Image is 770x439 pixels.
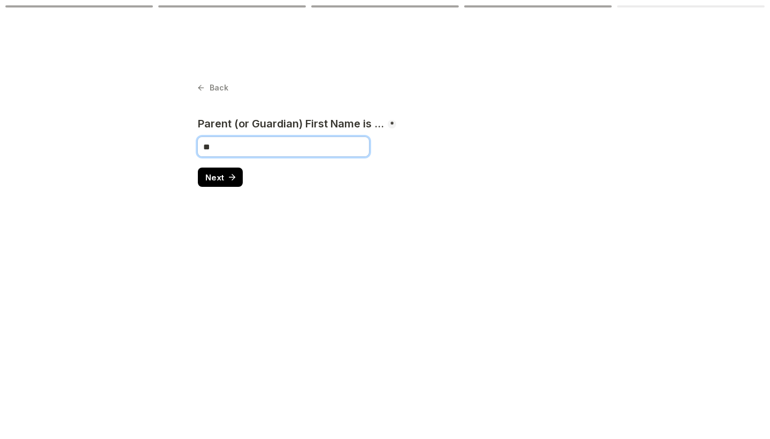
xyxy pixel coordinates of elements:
button: Next [198,168,243,187]
h3: Parent (or Guardian) First Name is ... [198,117,387,131]
button: Back [198,80,228,95]
input: Parent (or Guardian) First Name is ... [198,137,369,156]
span: Back [210,84,228,92]
span: Next [205,173,224,181]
